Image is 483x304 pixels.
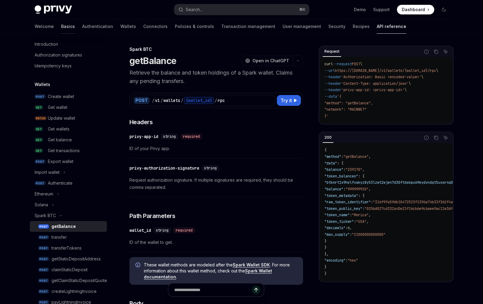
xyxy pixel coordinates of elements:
a: Spark Wallet SDK [233,262,270,268]
img: dark logo [35,5,72,14]
span: GET [35,127,43,131]
button: Toggle dark mode [439,5,449,14]
span: https://[DOMAIN_NAME]/v1/wallets/{wallet_id}/rpc [335,68,436,73]
button: Toggle Spark BTC section [30,210,107,221]
div: / [181,97,183,103]
span: '{ [337,94,341,99]
div: Import wallet [35,169,60,176]
span: "balance" [324,187,343,192]
span: "239170" [345,167,362,172]
span: POST [38,268,49,272]
a: Authentication [82,19,113,34]
span: : [350,213,352,217]
span: string [156,228,169,233]
span: POST [35,94,45,99]
div: Get wallets [48,125,70,133]
span: : [341,154,343,159]
span: Open in ChatGPT [252,58,289,64]
span: "getBalance" [343,154,369,159]
button: Copy the contents from the code block [432,134,440,142]
span: }, [324,252,329,256]
a: Basics [61,19,75,34]
a: POSTAuthenticate [30,178,107,189]
a: Support [373,7,390,13]
span: "encoding" [324,258,345,263]
div: required [181,134,202,140]
a: Idempotency keys [30,60,107,71]
button: Report incorrect code [423,48,430,56]
a: POSTtransferTokens [30,243,107,253]
span: "Merica" [352,213,369,217]
span: "hex" [348,258,358,263]
a: Authorization signatures [30,50,107,60]
div: createLightningInvoice [51,288,97,295]
input: Ask a question... [174,283,252,296]
a: POSTgetStaticDepositAddress [30,253,107,264]
div: Solana [35,201,48,208]
span: , [369,154,371,159]
div: wallet_id [129,227,151,233]
div: Get wallet [48,104,67,111]
span: } [324,239,327,244]
span: POST [35,181,45,186]
span: Dashboard [402,7,425,13]
div: {wallet_id} [184,97,214,104]
div: / [152,97,154,103]
button: Toggle Import wallet section [30,167,107,178]
span: POST [38,257,49,261]
a: Connectors [143,19,168,34]
span: POST [38,246,49,250]
span: POST [35,159,45,164]
span: --data [324,94,337,99]
span: : [345,258,348,263]
a: GETGet wallet [30,102,107,113]
span: --header [324,88,341,92]
a: PATCHUpdate wallet [30,113,107,124]
a: User management [283,19,321,34]
span: "btknrt1x9helfvakyz8y53lzwt2wjen7d30ft6skpu69eydvndqt5uxsr4q0zvugn" [324,180,466,185]
div: claimStaticDeposit [51,266,88,273]
span: : [371,200,373,204]
a: Security [328,19,345,34]
a: POSTExport wallet [30,156,107,167]
span: "token_balances" [324,174,358,179]
div: Get balance [48,136,72,143]
span: "token_name" [324,213,350,217]
button: Copy the contents from the code block [432,48,440,56]
span: 'Authorization: Basic <encoded-value>' [341,75,421,79]
span: \ [404,88,407,92]
div: transfer [51,234,67,241]
div: transferTokens [51,244,82,252]
a: API reference [377,19,406,34]
div: getStaticDepositAddress [51,255,101,263]
div: privy-authorization-signature [129,165,199,171]
span: }' [324,114,329,118]
span: : { [358,193,364,198]
span: "balance" [324,167,343,172]
span: "method": "getBalance", [324,101,373,106]
span: --header [324,75,341,79]
span: ⌘ K [299,7,305,12]
div: Spark BTC [129,46,303,52]
a: Transaction management [221,19,275,34]
span: : [350,232,352,237]
a: Welcome [35,19,54,34]
span: "decimals" [324,226,345,230]
button: Open search [174,4,309,15]
div: wallets [163,97,180,103]
button: Try it [277,95,301,106]
div: Authorization signatures [35,51,82,59]
div: getClaimStaticDepositQuote [51,277,107,284]
span: \ [409,81,411,86]
button: Ask AI [442,134,450,142]
a: Dashboard [397,5,434,14]
span: string [163,134,176,139]
span: ID of the wallet to get. [129,239,303,246]
div: / [215,97,217,103]
a: Wallets [120,19,136,34]
a: POSTgetBalance [30,221,107,232]
span: "data" [324,161,337,166]
div: privy-app-id [129,134,158,140]
span: } [324,271,327,276]
span: } [324,265,327,269]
